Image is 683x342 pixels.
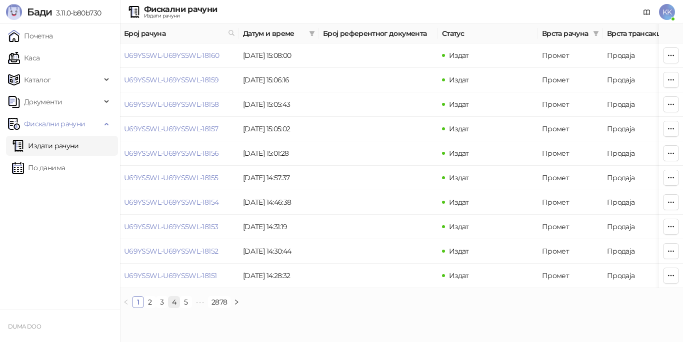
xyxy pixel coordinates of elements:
a: Документација [639,4,655,20]
td: U69YS5WL-U69YS5WL-18156 [120,141,239,166]
span: Број рачуна [124,28,224,39]
span: Издат [449,100,469,109]
td: Промет [538,92,603,117]
td: [DATE] 14:28:32 [239,264,319,288]
td: [DATE] 14:57:37 [239,166,319,190]
li: 5 [180,296,192,308]
td: U69YS5WL-U69YS5WL-18158 [120,92,239,117]
a: U69YS5WL-U69YS5WL-18153 [124,222,218,231]
span: right [233,299,239,305]
td: Промет [538,117,603,141]
td: Промет [538,264,603,288]
span: Бади [27,6,52,18]
span: Издат [449,124,469,133]
a: 4 [168,297,179,308]
span: Издат [449,173,469,182]
span: KK [659,4,675,20]
li: 1 [132,296,144,308]
li: 3 [156,296,168,308]
div: Фискални рачуни [144,5,217,13]
td: Промет [538,215,603,239]
div: Издати рачуни [144,13,217,18]
td: [DATE] 15:05:02 [239,117,319,141]
td: U69YS5WL-U69YS5WL-18152 [120,239,239,264]
li: 2 [144,296,156,308]
th: Статус [438,24,538,43]
span: Издат [449,51,469,60]
li: 4 [168,296,180,308]
a: U69YS5WL-U69YS5WL-18158 [124,100,218,109]
td: [DATE] 15:08:00 [239,43,319,68]
a: 2 [144,297,155,308]
td: U69YS5WL-U69YS5WL-18153 [120,215,239,239]
span: Врста рачуна [542,28,589,39]
a: Издати рачуни [12,136,79,156]
span: Каталог [24,70,51,90]
td: U69YS5WL-U69YS5WL-18159 [120,68,239,92]
a: U69YS5WL-U69YS5WL-18152 [124,247,218,256]
span: Издат [449,271,469,280]
td: U69YS5WL-U69YS5WL-18160 [120,43,239,68]
a: U69YS5WL-U69YS5WL-18154 [124,198,218,207]
span: Врста трансакције [607,28,674,39]
td: Промет [538,141,603,166]
li: 2878 [208,296,230,308]
a: U69YS5WL-U69YS5WL-18159 [124,75,218,84]
td: Промет [538,68,603,92]
a: U69YS5WL-U69YS5WL-18156 [124,149,218,158]
a: U69YS5WL-U69YS5WL-18157 [124,124,218,133]
li: Претходна страна [120,296,132,308]
a: 3 [156,297,167,308]
span: Издат [449,247,469,256]
span: left [123,299,129,305]
a: 1 [132,297,143,308]
a: 2878 [208,297,230,308]
span: Фискални рачуни [24,114,85,134]
img: Logo [6,4,22,20]
td: Промет [538,166,603,190]
small: DUMA DOO [8,323,41,330]
a: U69YS5WL-U69YS5WL-18160 [124,51,219,60]
span: 3.11.0-b80b730 [52,8,101,17]
span: Издат [449,149,469,158]
a: По данима [12,158,65,178]
a: Каса [8,48,39,68]
span: filter [309,30,315,36]
span: filter [307,26,317,41]
span: Издат [449,198,469,207]
td: Промет [538,43,603,68]
a: U69YS5WL-U69YS5WL-18155 [124,173,218,182]
span: filter [591,26,601,41]
td: Промет [538,239,603,264]
span: Датум и време [243,28,305,39]
button: left [120,296,132,308]
td: U69YS5WL-U69YS5WL-18155 [120,166,239,190]
span: Издат [449,222,469,231]
th: Број рачуна [120,24,239,43]
td: U69YS5WL-U69YS5WL-18157 [120,117,239,141]
a: Почетна [8,26,53,46]
td: [DATE] 14:30:44 [239,239,319,264]
span: Издат [449,75,469,84]
th: Број референтног документа [319,24,438,43]
span: filter [593,30,599,36]
a: U69YS5WL-U69YS5WL-18151 [124,271,216,280]
th: Врста рачуна [538,24,603,43]
li: Следећих 5 Страна [192,296,208,308]
td: [DATE] 15:01:28 [239,141,319,166]
span: Документи [24,92,62,112]
button: right [230,296,242,308]
td: [DATE] 14:31:19 [239,215,319,239]
td: Промет [538,190,603,215]
span: ••• [192,296,208,308]
td: U69YS5WL-U69YS5WL-18151 [120,264,239,288]
a: 5 [180,297,191,308]
td: [DATE] 15:06:16 [239,68,319,92]
td: U69YS5WL-U69YS5WL-18154 [120,190,239,215]
td: [DATE] 14:46:38 [239,190,319,215]
td: [DATE] 15:05:43 [239,92,319,117]
li: Следећа страна [230,296,242,308]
